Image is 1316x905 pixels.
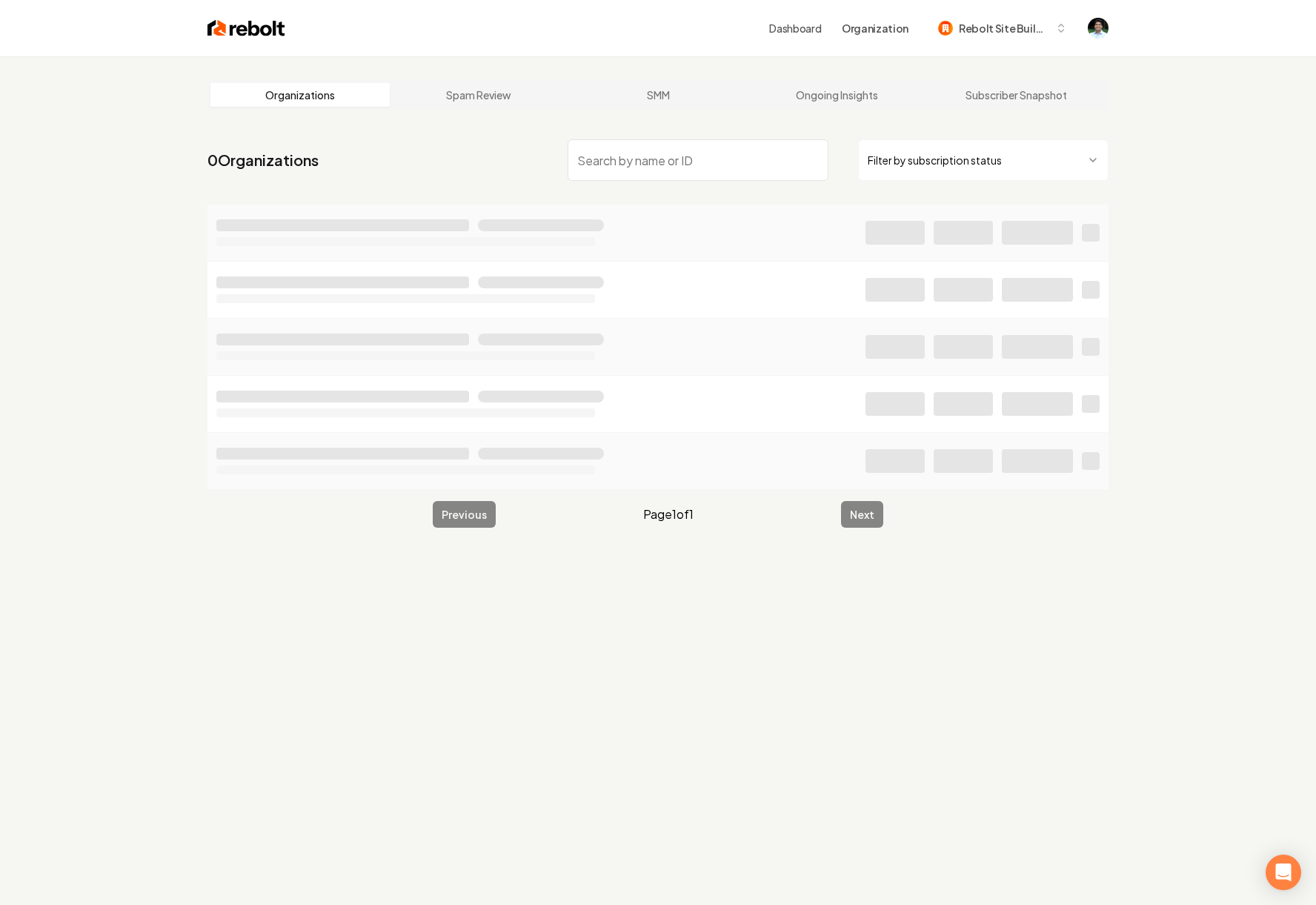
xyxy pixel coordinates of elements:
input: Search by name or ID [568,139,828,181]
a: Organizations [210,83,390,107]
span: Rebolt Site Builder [959,21,1049,36]
img: Rebolt Logo [207,18,285,39]
a: Spam Review [390,83,569,107]
button: Organization [833,15,917,42]
a: 0Organizations [207,150,319,170]
a: Subscriber Snapshot [926,83,1106,107]
span: Page 1 of 1 [643,505,694,523]
a: Ongoing Insights [748,83,927,107]
img: Rebolt Site Builder [938,21,953,36]
img: Arwin Rahmatpanah [1088,18,1109,39]
div: Open Intercom Messenger [1266,855,1301,890]
a: SMM [568,83,748,107]
a: Dashboard [769,21,821,36]
button: Open user button [1088,18,1109,39]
